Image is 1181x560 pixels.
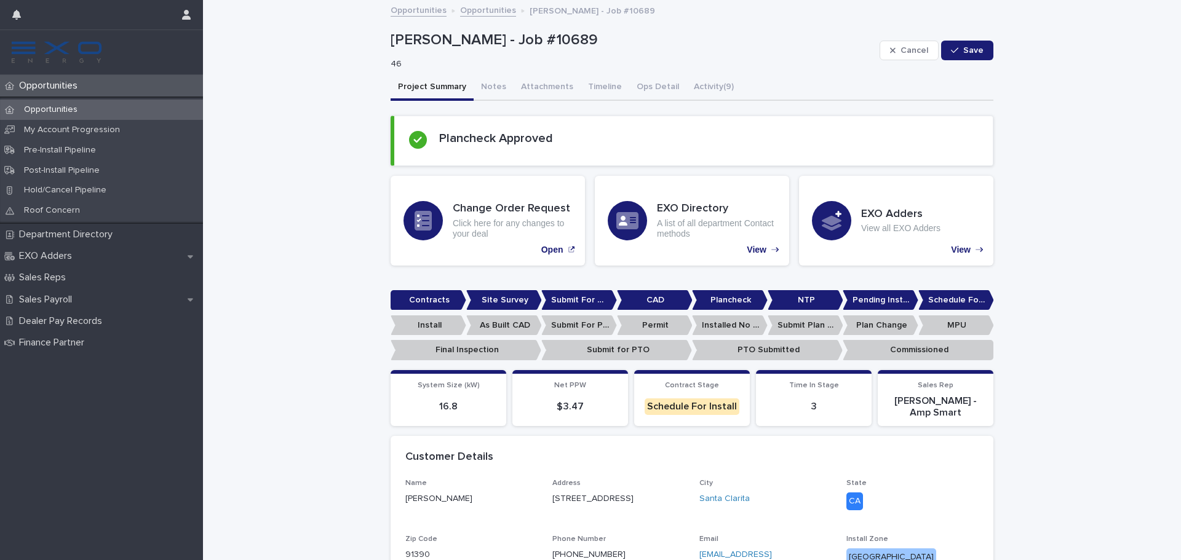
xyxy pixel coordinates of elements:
[391,290,466,310] p: Contracts
[768,315,843,336] p: Submit Plan Change
[405,535,437,543] span: Zip Code
[699,492,750,505] a: Santa Clarita
[846,479,867,487] span: State
[14,294,82,306] p: Sales Payroll
[460,2,516,17] a: Opportunities
[391,176,585,266] a: Open
[453,202,572,216] h3: Change Order Request
[963,46,984,55] span: Save
[541,245,563,255] p: Open
[391,315,466,336] p: Install
[391,31,875,49] p: [PERSON_NAME] - Job #10689
[405,492,538,505] p: [PERSON_NAME]
[391,340,541,360] p: Final Inspection
[665,382,719,389] span: Contract Stage
[880,41,939,60] button: Cancel
[552,492,634,505] p: [STREET_ADDRESS]
[466,290,542,310] p: Site Survey
[699,479,713,487] span: City
[951,245,971,255] p: View
[699,535,718,543] span: Email
[14,250,82,262] p: EXO Adders
[541,315,617,336] p: Submit For Permit
[885,395,986,419] p: [PERSON_NAME] - Amp Smart
[846,535,888,543] span: Install Zone
[799,176,993,266] a: View
[14,80,87,92] p: Opportunities
[901,46,928,55] span: Cancel
[843,340,993,360] p: Commissioned
[439,131,553,146] h2: Plancheck Approved
[763,401,864,412] p: 3
[768,290,843,310] p: NTP
[14,105,87,115] p: Opportunities
[10,40,103,65] img: FKS5r6ZBThi8E5hshIGi
[14,315,112,327] p: Dealer Pay Records
[391,59,870,69] p: 46
[14,337,94,349] p: Finance Partner
[861,208,940,221] h3: EXO Adders
[453,218,572,239] p: Click here for any changes to your deal
[617,290,693,310] p: CAD
[918,290,994,310] p: Schedule For Install
[629,75,686,101] button: Ops Detail
[466,315,542,336] p: As Built CAD
[861,223,940,234] p: View all EXO Adders
[918,382,953,389] span: Sales Rep
[692,340,843,360] p: PTO Submitted
[789,382,839,389] span: Time In Stage
[14,272,76,283] p: Sales Reps
[843,290,918,310] p: Pending Install Task
[657,202,776,216] h3: EXO Directory
[541,340,692,360] p: Submit for PTO
[391,75,474,101] button: Project Summary
[405,451,493,464] h2: Customer Details
[941,41,993,60] button: Save
[552,535,606,543] span: Phone Number
[581,75,629,101] button: Timeline
[14,185,116,195] p: Hold/Cancel Pipeline
[595,176,789,266] a: View
[520,401,621,412] p: $ 3.47
[398,401,499,412] p: 16.8
[686,75,741,101] button: Activity (9)
[541,290,617,310] p: Submit For CAD
[645,398,739,415] div: Schedule For Install
[554,382,586,389] span: Net PPW
[692,290,768,310] p: Plancheck
[418,382,480,389] span: System Size (kW)
[552,550,626,559] a: [PHONE_NUMBER]
[474,75,514,101] button: Notes
[657,218,776,239] p: A list of all department Contact methods
[617,315,693,336] p: Permit
[514,75,581,101] button: Attachments
[14,165,109,176] p: Post-Install Pipeline
[14,229,122,240] p: Department Directory
[14,125,130,135] p: My Account Progression
[14,205,90,216] p: Roof Concern
[552,479,581,487] span: Address
[846,492,863,510] div: CA
[918,315,994,336] p: MPU
[405,479,427,487] span: Name
[391,2,447,17] a: Opportunities
[692,315,768,336] p: Installed No Permit
[843,315,918,336] p: Plan Change
[747,245,766,255] p: View
[14,145,106,156] p: Pre-Install Pipeline
[530,3,655,17] p: [PERSON_NAME] - Job #10689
